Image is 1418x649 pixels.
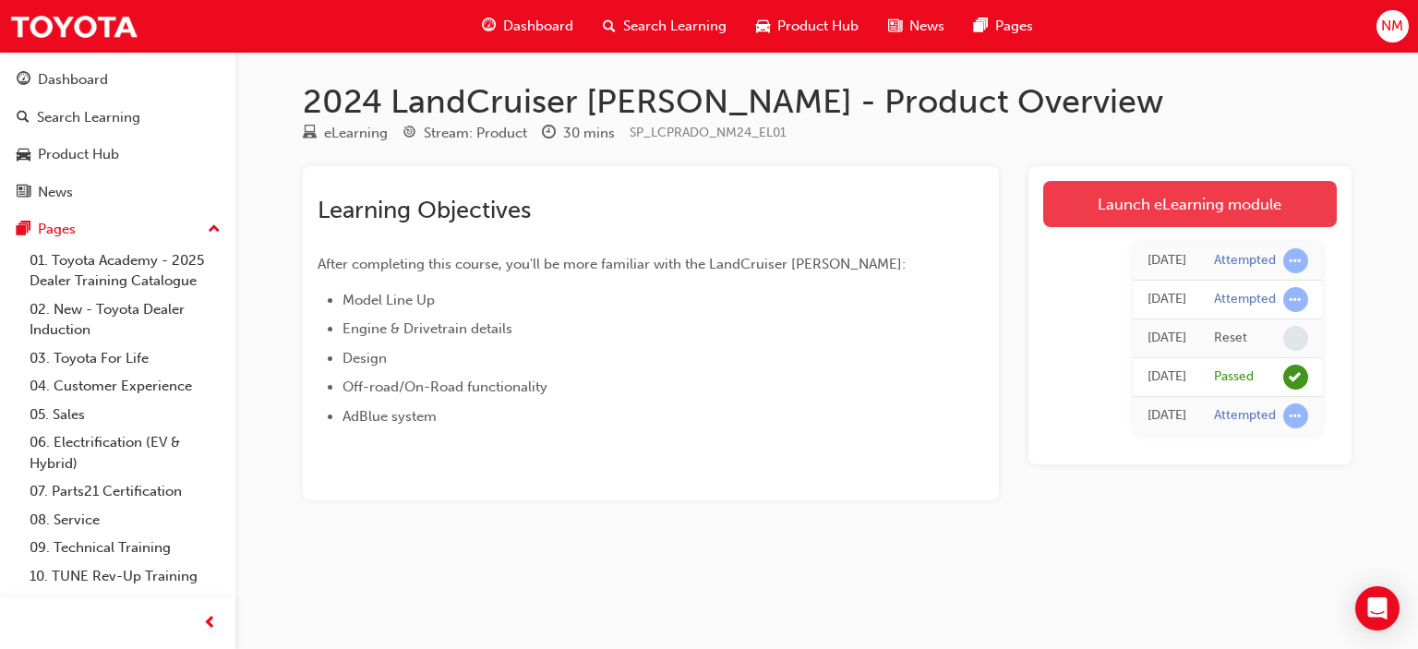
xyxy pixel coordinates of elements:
[22,295,228,344] a: 02. New - Toyota Dealer Induction
[873,7,959,45] a: news-iconNews
[7,175,228,210] a: News
[1283,403,1308,428] span: learningRecordVerb_ATTEMPT-icon
[7,212,228,246] button: Pages
[403,126,416,142] span: target-icon
[303,122,388,145] div: Type
[503,16,573,37] span: Dashboard
[303,81,1352,122] h1: 2024 LandCruiser [PERSON_NAME] - Product Overview
[1043,181,1337,227] a: Launch eLearning module
[22,372,228,401] a: 04. Customer Experience
[17,222,30,238] span: pages-icon
[22,477,228,506] a: 07. Parts21 Certification
[342,350,387,367] span: Design
[741,7,873,45] a: car-iconProduct Hub
[22,534,228,562] a: 09. Technical Training
[1148,250,1186,271] div: Tue Aug 05 2025 09:55:39 GMT+1000 (Australian Eastern Standard Time)
[1214,330,1247,347] div: Reset
[1148,289,1186,310] div: Mon Jun 02 2025 14:30:58 GMT+1000 (Australian Eastern Standard Time)
[482,15,496,38] span: guage-icon
[208,218,221,242] span: up-icon
[37,107,140,128] div: Search Learning
[7,59,228,212] button: DashboardSearch LearningProduct HubNews
[342,408,437,425] span: AdBlue system
[1376,10,1409,42] button: NM
[1283,365,1308,390] span: learningRecordVerb_PASS-icon
[424,123,527,144] div: Stream: Product
[1214,291,1276,308] div: Attempted
[1214,252,1276,270] div: Attempted
[1355,586,1400,631] div: Open Intercom Messenger
[318,256,906,272] span: After completing this course, you'll be more familiar with the LandCruiser [PERSON_NAME]:
[17,72,30,89] span: guage-icon
[623,16,727,37] span: Search Learning
[995,16,1033,37] span: Pages
[318,196,531,224] span: Learning Objectives
[7,101,228,135] a: Search Learning
[17,110,30,126] span: search-icon
[542,122,615,145] div: Duration
[7,63,228,97] a: Dashboard
[588,7,741,45] a: search-iconSearch Learning
[909,16,944,37] span: News
[1148,405,1186,427] div: Wed Jun 05 2024 16:12:48 GMT+1000 (Australian Eastern Standard Time)
[756,15,770,38] span: car-icon
[1148,328,1186,349] div: Mon Jun 02 2025 14:30:52 GMT+1000 (Australian Eastern Standard Time)
[303,126,317,142] span: learningResourceType_ELEARNING-icon
[1283,326,1308,351] span: learningRecordVerb_NONE-icon
[22,401,228,429] a: 05. Sales
[22,590,228,619] a: All Pages
[603,15,616,38] span: search-icon
[467,7,588,45] a: guage-iconDashboard
[38,182,73,203] div: News
[1148,367,1186,388] div: Thu Jun 06 2024 16:45:17 GMT+1000 (Australian Eastern Standard Time)
[22,246,228,295] a: 01. Toyota Academy - 2025 Dealer Training Catalogue
[403,122,527,145] div: Stream
[1381,16,1403,37] span: NM
[22,562,228,591] a: 10. TUNE Rev-Up Training
[342,379,547,395] span: Off-road/On-Road functionality
[1214,407,1276,425] div: Attempted
[22,428,228,477] a: 06. Electrification (EV & Hybrid)
[888,15,902,38] span: news-icon
[38,219,76,240] div: Pages
[630,125,787,140] span: Learning resource code
[22,506,228,535] a: 08. Service
[959,7,1048,45] a: pages-iconPages
[777,16,859,37] span: Product Hub
[203,612,217,635] span: prev-icon
[9,6,138,47] img: Trak
[22,344,228,373] a: 03. Toyota For Life
[974,15,988,38] span: pages-icon
[1283,248,1308,273] span: learningRecordVerb_ATTEMPT-icon
[563,123,615,144] div: 30 mins
[17,185,30,201] span: news-icon
[38,144,119,165] div: Product Hub
[7,138,228,172] a: Product Hub
[342,320,512,337] span: Engine & Drivetrain details
[1214,368,1254,386] div: Passed
[324,123,388,144] div: eLearning
[17,147,30,163] span: car-icon
[342,292,435,308] span: Model Line Up
[542,126,556,142] span: clock-icon
[1283,287,1308,312] span: learningRecordVerb_ATTEMPT-icon
[38,69,108,90] div: Dashboard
